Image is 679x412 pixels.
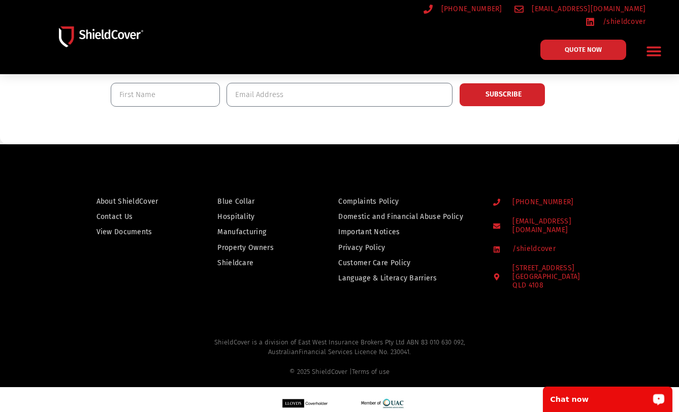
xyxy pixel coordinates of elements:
img: Shield-Cover-Underwriting-Australia-logo-full [59,26,143,47]
a: Terms of use [352,368,390,375]
div: [GEOGRAPHIC_DATA] [512,273,580,290]
a: About ShieldCover [96,195,174,208]
span: [EMAIL_ADDRESS][DOMAIN_NAME] [529,3,645,15]
span: Hospitality [217,210,254,223]
span: [STREET_ADDRESS] [510,264,580,290]
a: Customer Care Policy [338,257,473,269]
div: QLD 4108 [512,281,580,290]
div: © 2025 ShieldCover | [18,367,661,377]
input: First Name [111,83,220,107]
span: /shieldcover [510,245,556,253]
span: View Documents [96,226,152,238]
span: Manufacturing [217,226,266,238]
span: Important Notices [338,226,400,238]
a: /shieldcover [493,245,618,253]
a: QUOTE NOW [540,40,626,60]
div: Australian [18,347,661,377]
span: /shieldcover [600,15,646,28]
a: [EMAIL_ADDRESS][DOMAIN_NAME] [493,217,618,235]
a: [PHONE_NUMBER] [424,3,502,15]
iframe: LiveChat chat widget [536,380,679,412]
span: Property Owners [217,241,274,254]
h2: ShieldCover is a division of East West Insurance Brokers Pty Ltd ABN 83 010 630 092, [18,337,661,377]
span: Financial Services Licence No. 230041. [299,348,411,356]
a: Hospitality [217,210,295,223]
a: [EMAIL_ADDRESS][DOMAIN_NAME] [514,3,646,15]
span: [PHONE_NUMBER] [439,3,502,15]
a: Shieldcare [217,257,295,269]
a: Contact Us [96,210,174,223]
span: [PHONE_NUMBER] [510,198,573,207]
div: Menu Toggle [642,39,666,63]
a: Blue Collar [217,195,295,208]
span: Language & Literacy Barriers [338,272,436,284]
span: QUOTE NOW [565,46,602,53]
span: Domestic and Financial Abuse Policy [338,210,463,223]
button: SUBSCRIBE [459,83,545,107]
a: Important Notices [338,226,473,238]
span: Privacy Policy [338,241,385,254]
span: SUBSCRIBE [486,91,522,98]
a: Language & Literacy Barriers [338,272,473,284]
span: Shieldcare [217,257,253,269]
a: [PHONE_NUMBER] [493,198,618,207]
a: Privacy Policy [338,241,473,254]
span: About ShieldCover [96,195,158,208]
a: Complaints Policy [338,195,473,208]
a: Property Owners [217,241,295,254]
a: Domestic and Financial Abuse Policy [338,210,473,223]
input: Email Address [227,83,452,107]
a: /shieldcover [586,15,646,28]
a: View Documents [96,226,174,238]
span: Blue Collar [217,195,254,208]
span: Complaints Policy [338,195,399,208]
span: [EMAIL_ADDRESS][DOMAIN_NAME] [510,217,617,235]
span: Customer Care Policy [338,257,410,269]
span: Contact Us [96,210,133,223]
a: Manufacturing [217,226,295,238]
